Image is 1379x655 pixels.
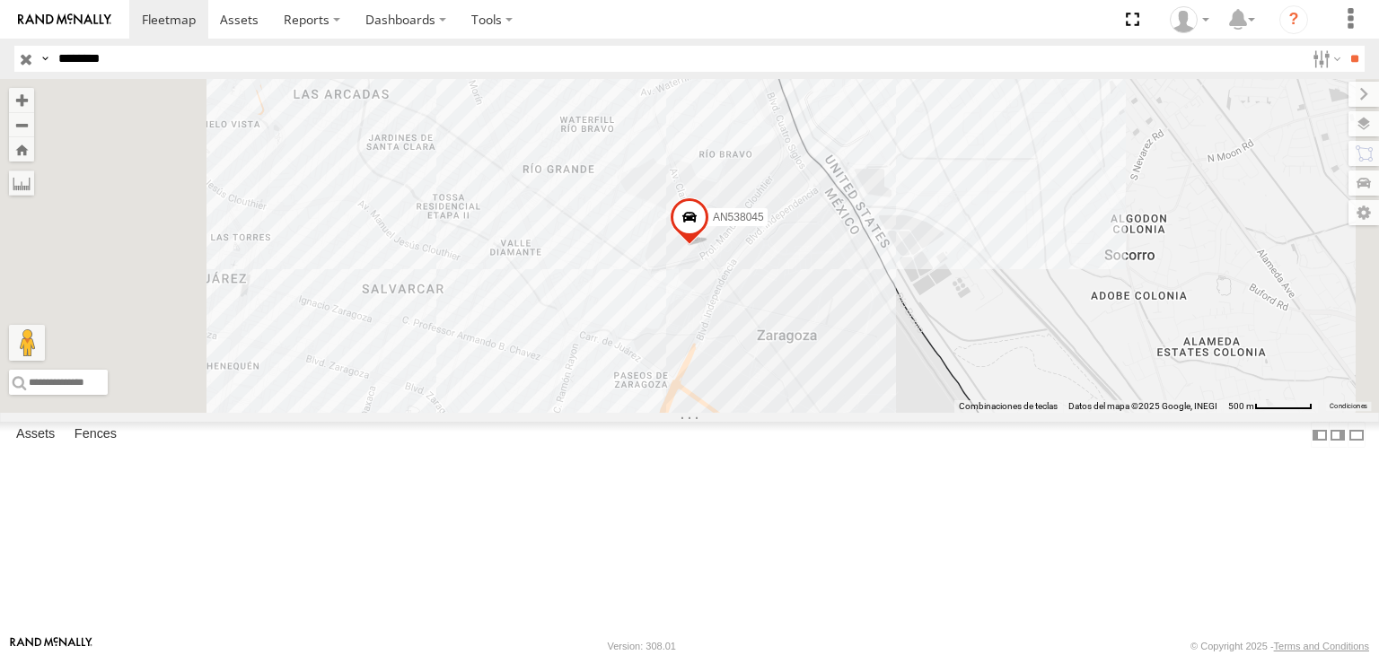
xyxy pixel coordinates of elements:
span: Datos del mapa ©2025 Google, INEGI [1068,401,1217,411]
button: Escala del mapa: 500 m por 61 píxeles [1223,400,1318,413]
button: Zoom Home [9,137,34,162]
img: rand-logo.svg [18,13,111,26]
button: Zoom in [9,88,34,112]
button: Combinaciones de teclas [959,400,1058,413]
span: AN538045 [713,212,764,224]
button: Zoom out [9,112,34,137]
label: Fences [66,423,126,448]
label: Search Query [38,46,52,72]
label: Search Filter Options [1305,46,1344,72]
i: ? [1279,5,1308,34]
label: Measure [9,170,34,196]
label: Map Settings [1348,200,1379,225]
label: Dock Summary Table to the Left [1311,422,1329,448]
span: 500 m [1228,401,1254,411]
button: Arrastra el hombrecito naranja al mapa para abrir Street View [9,325,45,361]
a: Visit our Website [10,637,92,655]
label: Hide Summary Table [1348,422,1366,448]
div: Version: 308.01 [608,641,676,651]
a: Terms and Conditions [1274,641,1369,651]
label: Dock Summary Table to the Right [1329,422,1347,448]
div: © Copyright 2025 - [1190,641,1369,651]
div: Juan Menchaca [1164,6,1216,33]
a: Condiciones (se abre en una nueva pestaña) [1330,403,1367,410]
label: Assets [7,423,64,448]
